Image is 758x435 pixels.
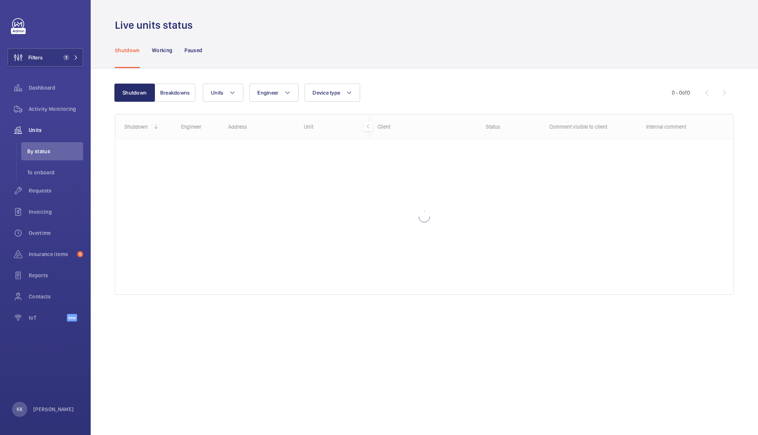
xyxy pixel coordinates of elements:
[77,251,83,257] span: 5
[63,54,69,61] span: 1
[672,90,690,95] span: 0 - 0 0
[29,293,83,300] span: Contacts
[203,84,243,102] button: Units
[27,169,83,176] span: To onboard
[114,84,155,102] button: Shutdown
[29,187,83,194] span: Requests
[211,90,223,96] span: Units
[312,90,340,96] span: Device type
[184,47,202,54] p: Paused
[27,148,83,155] span: By status
[17,405,23,413] p: KK
[155,84,195,102] button: Breakdowns
[29,208,83,216] span: Invoicing
[33,405,74,413] p: [PERSON_NAME]
[8,48,83,67] button: Filters1
[305,84,360,102] button: Device type
[67,314,77,322] span: Beta
[29,105,83,113] span: Activity Monitoring
[682,90,687,96] span: of
[29,314,67,322] span: IoT
[257,90,278,96] span: Engineer
[249,84,299,102] button: Engineer
[29,126,83,134] span: Units
[29,250,74,258] span: Insurance items
[29,229,83,237] span: Overtime
[28,54,43,61] span: Filters
[29,272,83,279] span: Reports
[115,47,140,54] p: Shutdown
[152,47,172,54] p: Working
[115,18,197,32] h1: Live units status
[29,84,83,92] span: Dashboard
